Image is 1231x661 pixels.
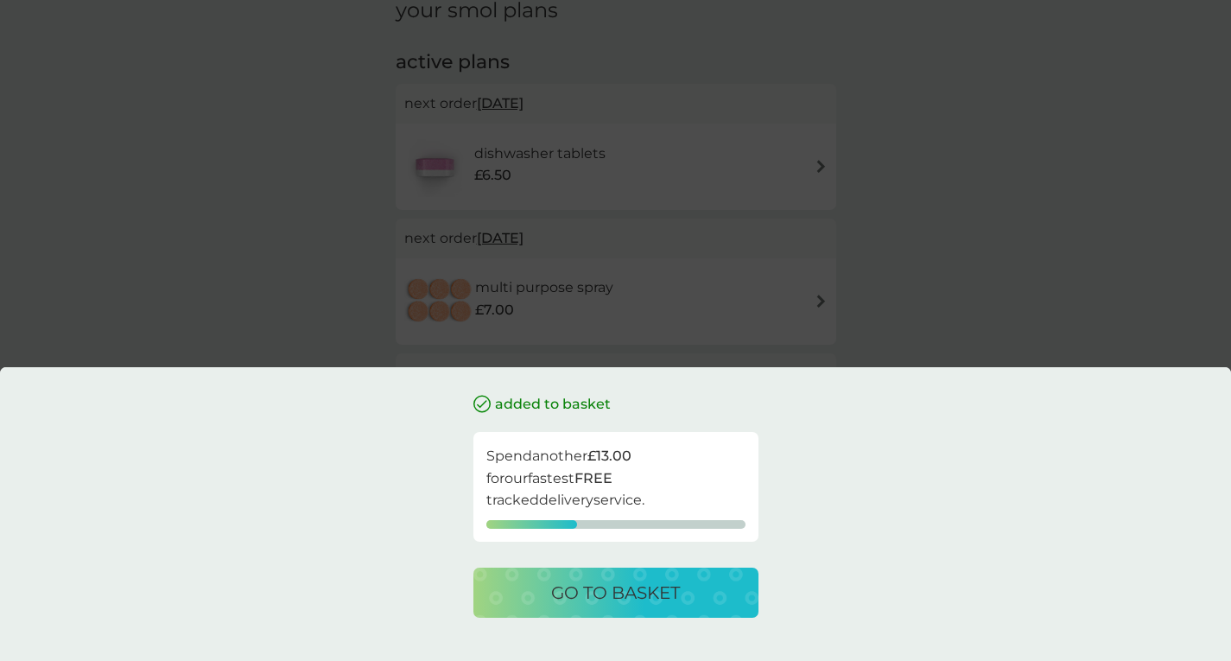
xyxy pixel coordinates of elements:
p: Spend another for our fastest tracked delivery service. [486,445,746,512]
strong: FREE [574,470,612,486]
p: added to basket [495,393,611,416]
p: go to basket [551,579,680,607]
strong: £13.00 [587,448,631,464]
button: go to basket [473,568,758,618]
